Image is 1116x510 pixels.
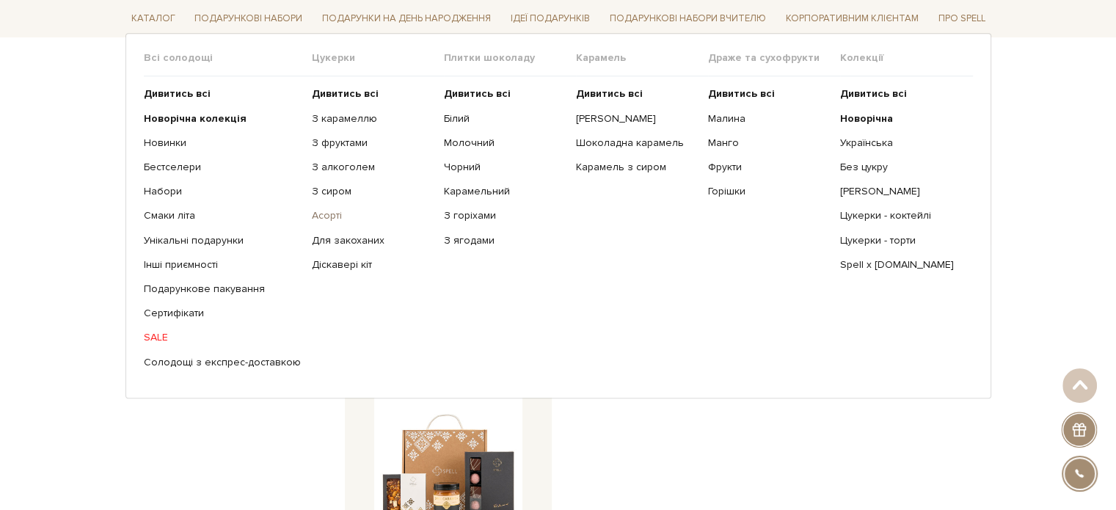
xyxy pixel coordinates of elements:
a: Шоколадна карамель [576,136,697,150]
a: Дивитись всі [840,87,961,101]
a: Новинки [144,136,301,150]
b: Дивитись всі [708,87,775,100]
a: Молочний [444,136,565,150]
a: Подарункові набори Вчителю [604,6,772,31]
a: Подарунки на День народження [316,7,497,30]
span: Цукерки [312,51,444,65]
a: Карамель з сиром [576,161,697,174]
a: Манго [708,136,829,150]
a: Чорний [444,161,565,174]
b: Дивитись всі [840,87,907,100]
div: Каталог [125,33,991,398]
a: З горіхами [444,209,565,222]
b: Новорічна колекція [144,112,247,124]
a: Бестселери [144,161,301,174]
a: Фрукти [708,161,829,174]
a: SALE [144,331,301,344]
a: Цукерки - коктейлі [840,209,961,222]
a: З сиром [312,185,433,198]
a: Корпоративним клієнтам [780,7,924,30]
a: З ягодами [444,233,565,247]
b: Новорічна [840,112,893,124]
a: Про Spell [932,7,991,30]
a: Сертифікати [144,307,301,320]
a: Цукерки - торти [840,233,961,247]
a: Подарункові набори [189,7,308,30]
a: Інші приємності [144,258,301,272]
a: Дивитись всі [444,87,565,101]
a: Унікальні подарунки [144,233,301,247]
a: Смаки літа [144,209,301,222]
a: З алкоголем [312,161,433,174]
a: Асорті [312,209,433,222]
a: Солодощі з експрес-доставкою [144,355,301,368]
a: Малина [708,112,829,125]
a: Дивитись всі [576,87,697,101]
b: Дивитись всі [444,87,511,100]
b: Дивитись всі [576,87,643,100]
a: Карамельний [444,185,565,198]
a: Діскавері кіт [312,258,433,272]
a: Новорічна колекція [144,112,301,125]
span: Карамель [576,51,708,65]
a: Ідеї подарунків [505,7,596,30]
span: Колекції [840,51,972,65]
a: Каталог [125,7,181,30]
a: Українська [840,136,961,150]
a: Дивитись всі [312,87,433,101]
b: Дивитись всі [144,87,211,100]
a: Новорічна [840,112,961,125]
a: Горішки [708,185,829,198]
a: Дивитись всі [708,87,829,101]
span: Драже та сухофрукти [708,51,840,65]
a: Для закоханих [312,233,433,247]
a: [PERSON_NAME] [840,185,961,198]
a: Набори [144,185,301,198]
b: Дивитись всі [312,87,379,100]
span: Всі солодощі [144,51,312,65]
a: З фруктами [312,136,433,150]
a: Подарункове пакування [144,283,301,296]
a: Білий [444,112,565,125]
a: Дивитись всі [144,87,301,101]
a: [PERSON_NAME] [576,112,697,125]
a: Без цукру [840,161,961,174]
a: Spell x [DOMAIN_NAME] [840,258,961,272]
a: З карамеллю [312,112,433,125]
span: Плитки шоколаду [444,51,576,65]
